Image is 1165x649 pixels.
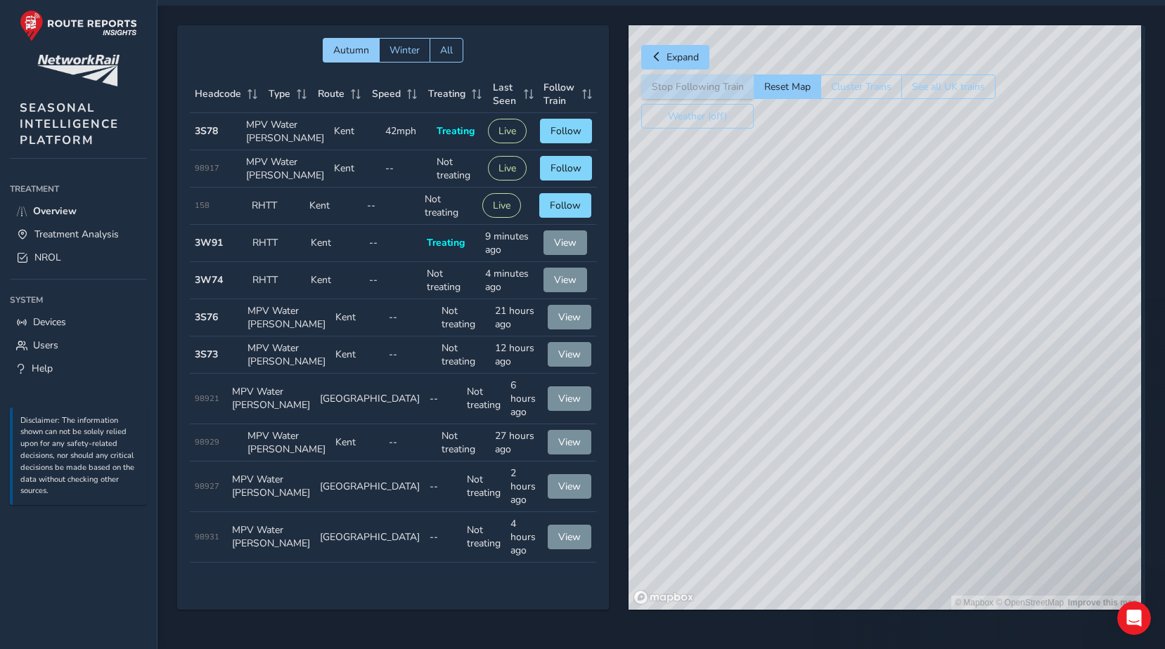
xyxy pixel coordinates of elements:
span: 98929 [195,437,219,447]
td: [GEOGRAPHIC_DATA] [315,512,425,563]
button: View [548,525,591,549]
iframe: Intercom live chat [1117,601,1151,635]
td: 4 minutes ago [480,262,539,299]
td: Kent [329,113,380,150]
span: Follow [551,124,581,138]
button: View [548,386,591,411]
span: 98931 [195,532,219,542]
td: Kent [330,336,384,374]
span: View [554,273,577,287]
td: Kent [330,299,384,336]
span: View [554,236,577,249]
td: 12 hours ago [490,336,543,374]
td: -- [380,150,432,188]
div: System [10,289,147,310]
strong: 3S78 [195,124,218,138]
td: -- [425,374,462,424]
span: Last Seen [493,81,519,107]
td: MPV Water [PERSON_NAME] [227,374,315,424]
button: View [548,430,591,454]
span: Headcode [195,87,241,100]
td: -- [425,512,462,563]
span: Speed [372,87,401,100]
span: Treating [428,87,465,100]
span: Expand [667,51,699,64]
button: Winter [379,38,430,63]
td: -- [384,424,437,461]
span: Treatment Analysis [34,228,119,241]
div: Treatment [10,178,147,199]
span: 158 [195,200,210,211]
button: View [543,230,587,255]
span: Route [318,87,345,100]
span: Follow Train [543,81,577,107]
td: Not treating [462,512,506,563]
span: 98927 [195,481,219,492]
span: Treating [437,124,475,138]
span: All [440,44,453,57]
span: 98917 [195,163,219,173]
a: Treatment Analysis [10,223,147,246]
td: MPV Water [PERSON_NAME] [243,424,330,461]
td: Kent [306,262,364,299]
td: -- [364,262,423,299]
button: Autumn [323,38,379,63]
button: Weather (off) [641,104,754,129]
button: Reset Map [754,74,820,99]
td: 42mph [380,113,432,150]
td: 21 hours ago [490,299,543,336]
span: View [558,348,581,361]
td: Not treating [432,150,483,188]
button: Follow [540,119,592,143]
span: NROL [34,251,61,264]
span: View [558,310,581,324]
td: -- [362,188,420,225]
td: MPV Water [PERSON_NAME] [241,113,329,150]
td: [GEOGRAPHIC_DATA] [315,374,425,424]
span: Autumn [333,44,369,57]
td: Kent [330,424,384,461]
td: Not treating [462,374,506,424]
td: Kent [306,225,364,262]
a: Overview [10,199,147,223]
td: Kent [329,150,380,188]
img: rr logo [20,10,137,41]
a: Users [10,334,147,357]
span: Overview [33,204,77,218]
strong: 3S76 [195,310,218,324]
strong: 3S73 [195,348,218,361]
span: Winter [390,44,420,57]
button: Live [488,119,527,143]
strong: 3W74 [195,273,223,287]
td: -- [364,225,423,262]
button: Live [488,156,527,181]
td: MPV Water [PERSON_NAME] [227,512,315,563]
a: NROL [10,246,147,269]
span: View [558,392,581,405]
span: Follow [550,199,581,212]
span: Follow [551,162,581,175]
strong: 3W91 [195,236,223,249]
span: Type [269,87,290,100]
span: Users [33,339,58,352]
button: All [430,38,463,63]
span: View [558,530,581,544]
td: Not treating [437,424,490,461]
td: Not treating [437,336,490,374]
td: RHTT [247,188,304,225]
p: Disclaimer: The information shown can not be solely relied upon for any safety-related decisions,... [20,415,140,498]
td: MPV Water [PERSON_NAME] [241,150,329,188]
button: View [548,342,591,367]
td: MPV Water [PERSON_NAME] [243,336,330,374]
td: Not treating [422,262,480,299]
span: View [558,435,581,449]
td: 9 minutes ago [480,225,539,262]
span: Treating [427,236,465,249]
button: Cluster Trains [820,74,901,99]
td: RHTT [247,225,306,262]
td: 2 hours ago [506,461,543,512]
td: Kent [304,188,362,225]
button: Expand [641,45,709,70]
span: 98921 [195,393,219,404]
td: Not treating [437,299,490,336]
